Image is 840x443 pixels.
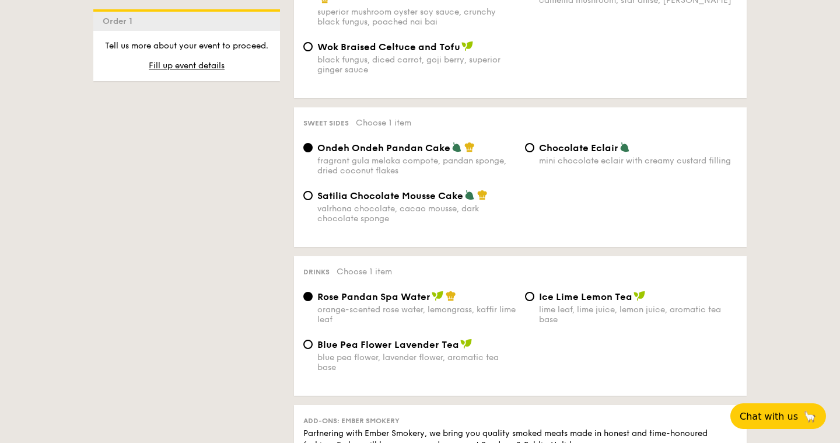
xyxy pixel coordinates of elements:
[303,292,313,301] input: Rose Pandan Spa Waterorange-scented rose water, lemongrass, kaffir lime leaf
[317,291,430,302] span: Rose Pandan Spa Water
[464,190,475,200] img: icon-vegetarian.fe4039eb.svg
[740,411,798,422] span: Chat with us
[525,143,534,152] input: Chocolate Eclairmini chocolate eclair with creamy custard filling
[461,41,473,51] img: icon-vegan.f8ff3823.svg
[525,292,534,301] input: Ice Lime Lemon Tealime leaf, lime juice, lemon juice, aromatic tea base
[103,16,137,26] span: Order 1
[303,417,400,425] span: Add-ons: Ember Smokery
[317,156,516,176] div: fragrant gula melaka compote, pandan sponge, dried coconut flakes
[803,410,817,423] span: 🦙
[317,142,450,154] span: Ondeh Ondeh Pandan Cake
[303,268,330,276] span: Drinks
[539,291,632,302] span: Ice Lime Lemon Tea
[317,190,463,201] span: Satilia Chocolate Mousse Cake
[356,118,411,128] span: Choose 1 item
[303,191,313,200] input: Satilia Chocolate Mousse Cakevalrhona chocolate, cacao mousse, dark chocolate sponge
[432,291,443,301] img: icon-vegan.f8ff3823.svg
[303,119,349,127] span: Sweet sides
[317,41,460,53] span: Wok Braised Celtuce and Tofu
[303,143,313,152] input: Ondeh Ondeh Pandan Cakefragrant gula melaka compote, pandan sponge, dried coconut flakes
[464,142,475,152] img: icon-chef-hat.a58ddaea.svg
[317,305,516,325] div: orange-scented rose water, lemongrass, kaffir lime leaf
[619,142,630,152] img: icon-vegetarian.fe4039eb.svg
[730,403,826,429] button: Chat with us🦙
[460,339,472,349] img: icon-vegan.f8ff3823.svg
[317,204,516,224] div: valrhona chocolate, cacao mousse, dark chocolate sponge
[303,340,313,349] input: Blue Pea Flower Lavender Teablue pea flower, lavender flower, aromatic tea base
[149,61,225,71] span: Fill up event details
[103,40,271,52] p: Tell us more about your event to proceed.
[317,339,459,350] span: Blue Pea Flower Lavender Tea
[317,7,516,27] div: superior mushroom oyster soy sauce, crunchy black fungus, poached nai bai
[452,142,462,152] img: icon-vegetarian.fe4039eb.svg
[477,190,488,200] img: icon-chef-hat.a58ddaea.svg
[317,55,516,75] div: black fungus, diced carrot, goji berry, superior ginger sauce
[337,267,392,277] span: Choose 1 item
[303,42,313,51] input: Wok Braised Celtuce and Tofublack fungus, diced carrot, goji berry, superior ginger sauce
[539,156,737,166] div: mini chocolate eclair with creamy custard filling
[317,353,516,372] div: blue pea flower, lavender flower, aromatic tea base
[539,305,737,325] div: lime leaf, lime juice, lemon juice, aromatic tea base
[633,291,645,301] img: icon-vegan.f8ff3823.svg
[446,291,456,301] img: icon-chef-hat.a58ddaea.svg
[539,142,618,154] span: Chocolate Eclair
